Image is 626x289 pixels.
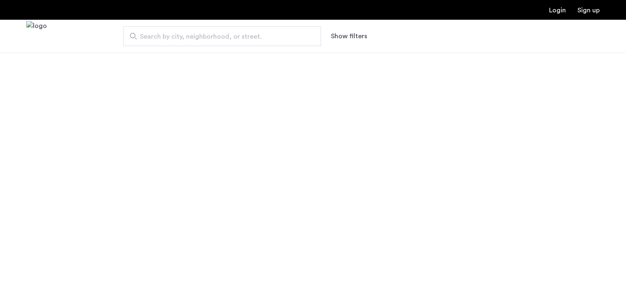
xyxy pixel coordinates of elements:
button: Show or hide filters [331,31,367,41]
img: logo [26,21,47,52]
a: Cazamio Logo [26,21,47,52]
span: Search by city, neighborhood, or street. [140,32,298,42]
input: Apartment Search [123,26,321,46]
a: Login [549,7,566,14]
a: Registration [577,7,600,14]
